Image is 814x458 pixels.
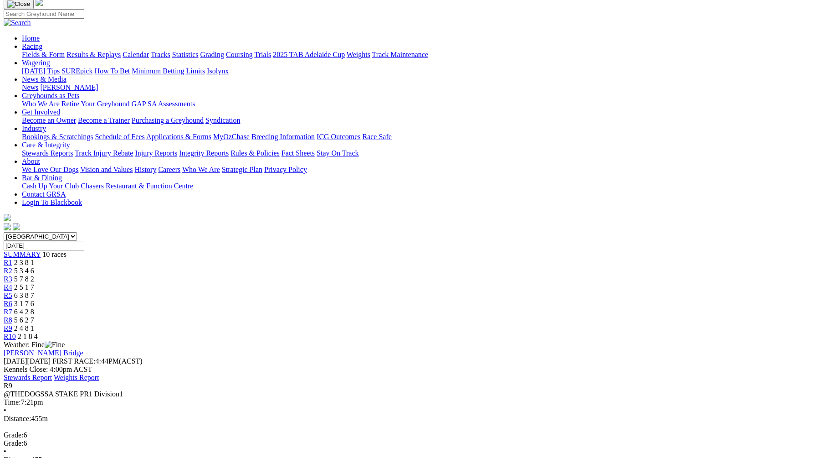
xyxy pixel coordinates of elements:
a: Who We Are [22,100,60,108]
a: Strategic Plan [222,166,262,173]
a: ICG Outcomes [317,133,360,141]
a: Stewards Report [4,374,52,381]
span: 4:44PM(ACST) [52,357,143,365]
div: Get Involved [22,116,810,125]
span: 6 4 2 8 [14,308,34,316]
a: GAP SA Assessments [132,100,195,108]
a: Injury Reports [135,149,177,157]
a: Fields & Form [22,51,65,58]
img: facebook.svg [4,223,11,230]
span: Distance: [4,415,31,422]
img: Close [7,0,30,8]
a: R9 [4,324,12,332]
div: Bar & Dining [22,182,810,190]
div: 6 [4,431,810,439]
span: • [4,448,6,455]
a: SUREpick [61,67,92,75]
a: Get Involved [22,108,60,116]
a: Cash Up Your Club [22,182,79,190]
span: Grade: [4,439,24,447]
a: Retire Your Greyhound [61,100,130,108]
a: 2025 TAB Adelaide Cup [273,51,345,58]
span: [DATE] [4,357,51,365]
span: 2 3 8 1 [14,259,34,266]
a: News [22,83,38,91]
a: Fact Sheets [282,149,315,157]
span: Time: [4,398,21,406]
a: [PERSON_NAME] [40,83,98,91]
a: Wagering [22,59,50,67]
span: SUMMARY [4,250,41,258]
div: Greyhounds as Pets [22,100,810,108]
div: Industry [22,133,810,141]
a: Syndication [205,116,240,124]
img: twitter.svg [13,223,20,230]
a: R10 [4,333,16,340]
a: Become an Owner [22,116,76,124]
a: We Love Our Dogs [22,166,78,173]
a: Trials [254,51,271,58]
a: News & Media [22,75,67,83]
a: Login To Blackbook [22,198,82,206]
a: Grading [200,51,224,58]
a: Stewards Reports [22,149,73,157]
a: Weights [347,51,370,58]
a: Privacy Policy [264,166,307,173]
a: Purchasing a Greyhound [132,116,204,124]
a: Track Injury Rebate [75,149,133,157]
a: Applications & Forms [146,133,211,141]
div: 6 [4,439,810,448]
a: MyOzChase [213,133,250,141]
a: R1 [4,259,12,266]
a: History [134,166,156,173]
a: Integrity Reports [179,149,229,157]
a: Racing [22,42,42,50]
div: Wagering [22,67,810,75]
span: Weather: Fine [4,341,65,349]
a: R2 [4,267,12,275]
input: Select date [4,241,84,250]
a: About [22,157,40,165]
a: R3 [4,275,12,283]
div: Racing [22,51,810,59]
a: Home [22,34,40,42]
span: R7 [4,308,12,316]
a: Vision and Values [80,166,133,173]
div: Kennels Close: 4:00pm ACST [4,365,810,374]
input: Search [4,9,84,19]
a: Tracks [151,51,170,58]
a: Careers [158,166,180,173]
a: Minimum Betting Limits [132,67,205,75]
a: Become a Trainer [78,116,130,124]
span: 2 1 8 4 [18,333,38,340]
a: Bookings & Scratchings [22,133,93,141]
div: News & Media [22,83,810,92]
a: R6 [4,300,12,307]
a: How To Bet [95,67,130,75]
span: 6 3 8 7 [14,291,34,299]
a: R8 [4,316,12,324]
span: R4 [4,283,12,291]
a: Results & Replays [67,51,121,58]
a: Coursing [226,51,253,58]
span: 3 1 7 6 [14,300,34,307]
a: Contact GRSA [22,190,66,198]
div: 455m [4,415,810,423]
div: 7:21pm [4,398,810,406]
span: [DATE] [4,357,27,365]
span: FIRST RACE: [52,357,95,365]
span: 5 7 8 2 [14,275,34,283]
a: Chasers Restaurant & Function Centre [81,182,193,190]
a: Greyhounds as Pets [22,92,79,99]
span: R9 [4,382,12,390]
span: 2 5 1 7 [14,283,34,291]
a: Care & Integrity [22,141,70,149]
a: [DATE] Tips [22,67,60,75]
img: Search [4,19,31,27]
